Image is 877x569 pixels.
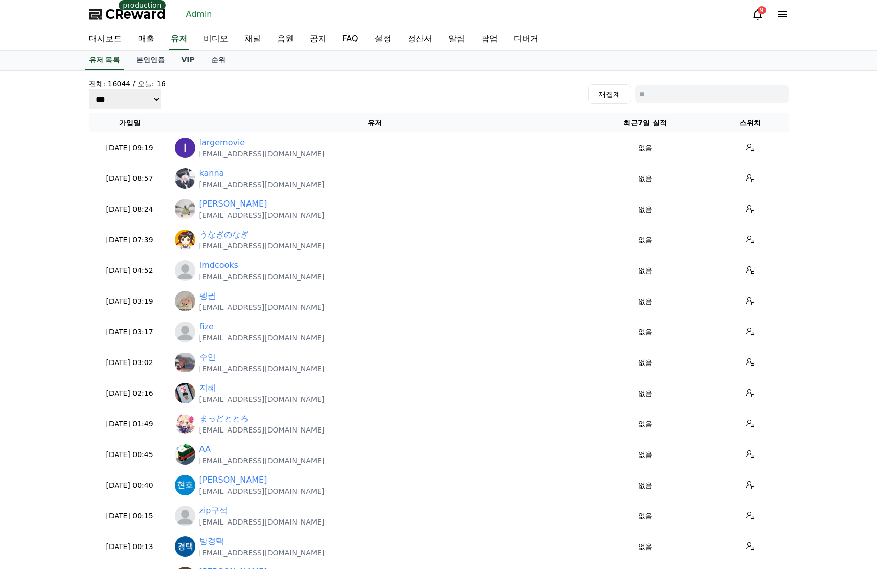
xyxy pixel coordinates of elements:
p: [EMAIL_ADDRESS][DOMAIN_NAME] [199,302,325,312]
a: CReward [89,6,166,22]
a: 비디오 [195,29,236,50]
a: 채널 [236,29,269,50]
p: [DATE] 09:19 [93,143,167,153]
p: [DATE] 00:40 [93,480,167,491]
p: [EMAIL_ADDRESS][DOMAIN_NAME] [199,241,325,251]
p: [EMAIL_ADDRESS][DOMAIN_NAME] [199,517,325,527]
p: [DATE] 03:19 [93,296,167,307]
p: 없음 [583,173,708,184]
p: 없음 [583,388,708,399]
img: http://k.kakaocdn.net/dn/1BCyj/btsPAWG48Tn/lBwIl3acVVBZCi5IB8Q9E0/img_640x640.jpg [175,383,195,403]
p: 없음 [583,511,708,521]
span: Messages [85,340,115,348]
img: https://lh3.googleusercontent.com/a/ACg8ocKK4wLYndHZnO1dA9GcmTBECq7XZXTb7kggeyK6qRy4O963Y1s7mg=s96-c [175,444,195,465]
th: 스위치 [712,113,789,132]
span: Settings [151,339,176,348]
img: https://lh3.googleusercontent.com/a/ACg8ocJqSttasVw4mXFlcRN0i4ZaMn_HWsmgzzZ7Hx6NZNXDoyK58A=s96-c [175,475,195,495]
a: 대시보드 [81,29,130,50]
a: VIP [173,51,203,70]
span: CReward [105,6,166,22]
p: [EMAIL_ADDRESS][DOMAIN_NAME] [199,425,325,435]
th: 가입일 [89,113,171,132]
span: Home [26,339,44,348]
a: 지혜 [199,382,216,394]
a: 펭귄 [199,290,216,302]
a: fize [199,321,214,333]
a: 공지 [302,29,334,50]
img: https://lh3.googleusercontent.com/a/ACg8ocLck8VmsmcllMdGk_oQr2wvRyxmMjh5okSP9jWv2jHgZGIMOs8=s96-c [175,414,195,434]
p: 없음 [583,327,708,337]
p: [EMAIL_ADDRESS][DOMAIN_NAME] [199,486,325,496]
p: 없음 [583,357,708,368]
a: Home [3,324,68,350]
button: 재집계 [588,84,631,104]
a: まっどととろ [199,413,249,425]
p: [DATE] 07:39 [93,235,167,245]
a: 설정 [367,29,399,50]
a: Imdcooks [199,259,238,271]
p: [EMAIL_ADDRESS][DOMAIN_NAME] [199,210,325,220]
a: 알림 [440,29,473,50]
div: 9 [758,6,766,14]
a: 팝업 [473,29,506,50]
a: うなぎのなぎ [199,229,249,241]
p: [DATE] 00:45 [93,449,167,460]
p: 없음 [583,265,708,276]
img: https://cdn.creward.net/profile/user/YY08Aug 14, 2025085914_cc0fd93e1d514f0dc619ddfa234a645f11728... [175,168,195,189]
a: FAQ [334,29,367,50]
a: 유저 목록 [85,51,124,70]
p: 없음 [583,235,708,245]
a: [PERSON_NAME] [199,474,267,486]
a: [PERSON_NAME] [199,198,267,210]
img: https://lh3.googleusercontent.com/a/ACg8ocLgcnZnEmWUjBxIIDcgKr5pPtOnIPPgU5tgoIT34nNAcunR1a8=s96-c [175,230,195,250]
p: [EMAIL_ADDRESS][DOMAIN_NAME] [199,548,325,558]
a: 매출 [130,29,163,50]
a: 디버거 [506,29,547,50]
p: [EMAIL_ADDRESS][DOMAIN_NAME] [199,333,325,343]
img: https://lh3.googleusercontent.com/a/ACg8ocI6hnIu9Gj2FvOk9Fy6W6CP2kowkaTEzWLsU41ThZB_pxEUnw=s96-c [175,138,195,158]
p: [EMAIL_ADDRESS][DOMAIN_NAME] [199,179,325,190]
p: [EMAIL_ADDRESS][DOMAIN_NAME] [199,456,325,466]
p: 없음 [583,480,708,491]
a: largemovie [199,136,245,149]
p: [EMAIL_ADDRESS][DOMAIN_NAME] [199,271,325,282]
img: http://k.kakaocdn.net/dn/KtoDU/btsNaMGHBRs/UX8ZfFjWraGC3wlNkBbuCK/img_640x640.jpg [175,291,195,311]
p: 없음 [583,449,708,460]
a: 유저 [169,29,189,50]
img: http://k.kakaocdn.net/dn/g9OWx/btsOp8PfxEf/7qPP5tTmMyxVUA9fUE6QeK/img_640x640.jpg [175,352,195,373]
img: profile_blank.webp [175,506,195,526]
a: 본인인증 [128,51,173,70]
a: Settings [132,324,196,350]
h4: 전체: 16044 / 오늘: 16 [89,79,166,89]
p: 없음 [583,296,708,307]
p: [DATE] 03:17 [93,327,167,337]
a: 정산서 [399,29,440,50]
a: 순위 [203,51,234,70]
img: https://lh3.googleusercontent.com/a/ACg8ocLzl3UyQvhIytZg9q3gHIhDFO8mlEX7mbeAaPIObPA5yzV6lQ=s96-c [175,536,195,557]
p: 없음 [583,143,708,153]
th: 최근7일 실적 [579,113,712,132]
p: [DATE] 04:52 [93,265,167,276]
p: [EMAIL_ADDRESS][DOMAIN_NAME] [199,149,325,159]
a: 음원 [269,29,302,50]
p: [EMAIL_ADDRESS][DOMAIN_NAME] [199,394,325,404]
p: [DATE] 02:16 [93,388,167,399]
img: https://lh3.googleusercontent.com/a/ACg8ocJSdRduOdO1IPA3BXLyJhBGeAq2Fza2upolTbSUJ_Od-yz9ykumrg=s96-c [175,199,195,219]
p: [EMAIL_ADDRESS][DOMAIN_NAME] [199,363,325,374]
a: Admin [182,6,216,22]
a: kanna [199,167,224,179]
p: 없음 [583,419,708,429]
th: 유저 [171,113,579,132]
p: [DATE] 01:49 [93,419,167,429]
p: [DATE] 00:15 [93,511,167,521]
p: [DATE] 08:57 [93,173,167,184]
img: profile_blank.webp [175,260,195,281]
p: 없음 [583,204,708,215]
a: Messages [68,324,132,350]
a: AA [199,443,211,456]
p: [DATE] 03:02 [93,357,167,368]
a: 방경택 [199,535,224,548]
p: [DATE] 08:24 [93,204,167,215]
p: 없음 [583,541,708,552]
p: [DATE] 00:13 [93,541,167,552]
